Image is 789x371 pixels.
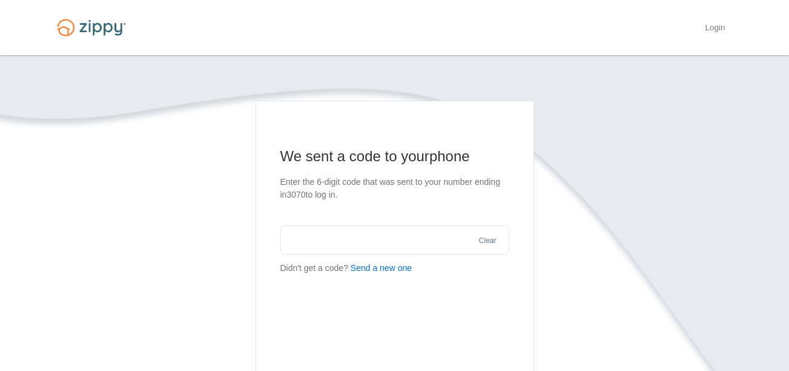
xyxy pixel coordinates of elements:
[280,147,509,166] h1: We sent a code to your phone
[705,23,725,35] a: Login
[280,176,509,201] p: Enter the 6-digit code that was sent to your number ending in 3070 to log in.
[50,13,133,42] img: Logo
[280,262,509,275] p: Didn't get a code?
[351,262,412,275] button: Send a new one
[475,235,500,247] button: Clear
